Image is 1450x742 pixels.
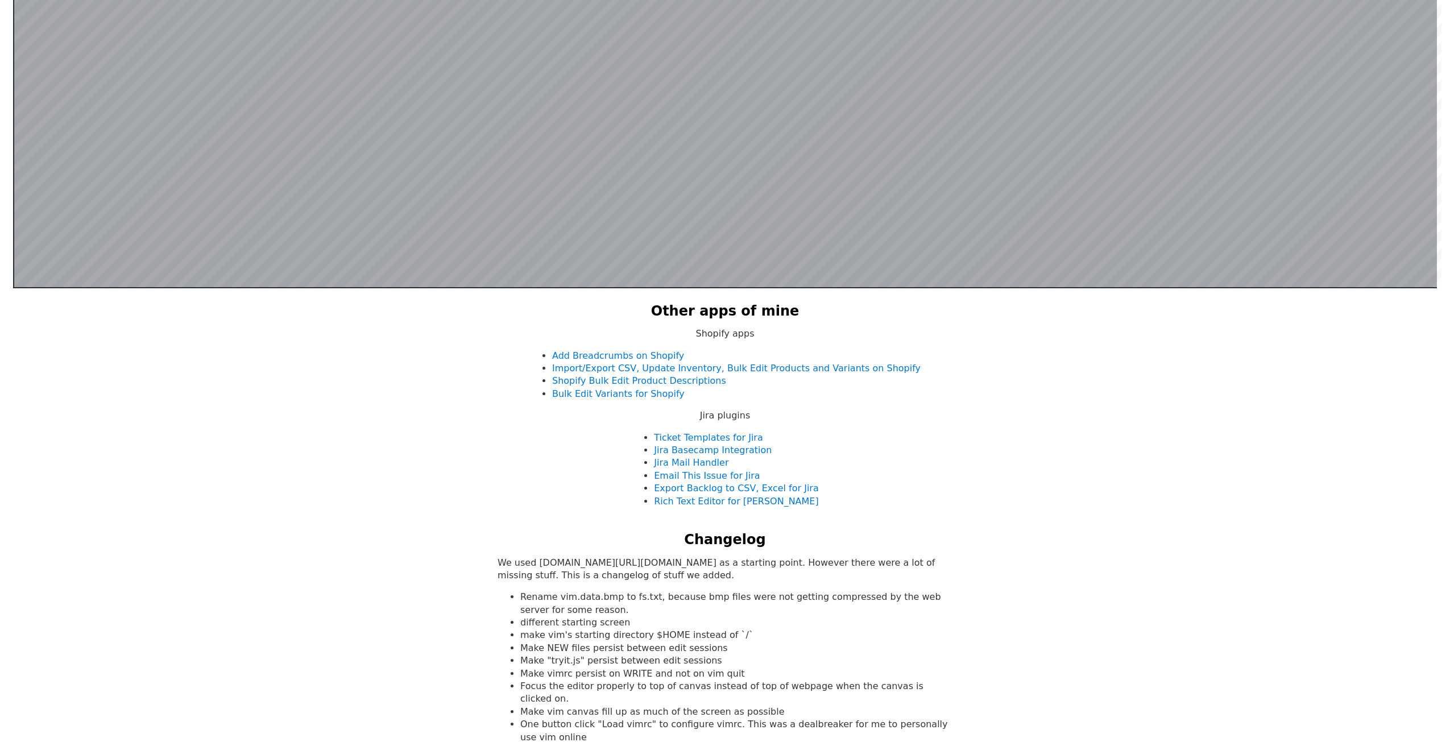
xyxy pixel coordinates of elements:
[552,375,726,386] a: Shopify Bulk Edit Product Descriptions
[654,432,763,443] a: Ticket Templates for Jira
[654,457,728,468] a: Jira Mail Handler
[552,350,684,361] a: Add Breadcrumbs on Shopify
[684,530,765,550] h2: Changelog
[520,616,952,629] li: different starting screen
[552,388,685,399] a: Bulk Edit Variants for Shopify
[552,363,921,374] a: Import/Export CSV, Update Inventory, Bulk Edit Products and Variants on Shopify
[651,302,799,321] h2: Other apps of mine
[654,483,818,494] a: Export Backlog to CSV, Excel for Jira
[520,668,952,680] li: Make vimrc persist on WRITE and not on vim quit
[520,680,952,706] li: Focus the editor properly to top of canvas instead of top of webpage when the canvas is clicked on.
[520,654,952,667] li: Make "tryit.js" persist between edit sessions
[520,591,952,616] li: Rename vim.data.bmp to fs.txt, because bmp files were not getting compressed by the web server fo...
[654,470,760,481] a: Email This Issue for Jira
[520,706,952,718] li: Make vim canvas fill up as much of the screen as possible
[654,445,772,455] a: Jira Basecamp Integration
[654,496,818,507] a: Rich Text Editor for [PERSON_NAME]
[520,642,952,654] li: Make NEW files persist between edit sessions
[520,629,952,641] li: make vim's starting directory $HOME instead of `/`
